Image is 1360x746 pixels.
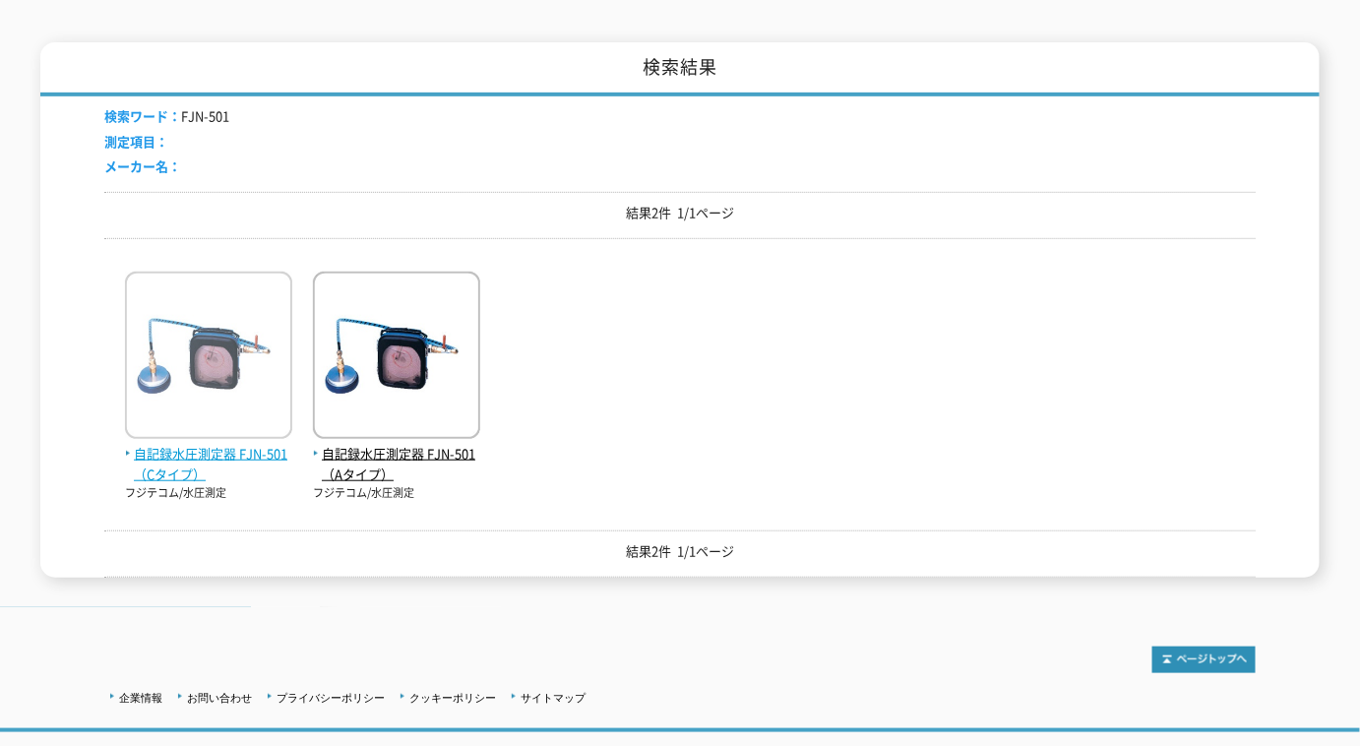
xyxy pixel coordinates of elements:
[104,203,1256,223] p: 結果2件 1/1ページ
[40,42,1320,96] h1: 検索結果
[1152,647,1256,673] img: トップページへ
[313,444,480,485] span: 自記録水圧測定器 FJN-501（Aタイプ）
[125,444,292,485] span: 自記録水圧測定器 FJN-501（Cタイプ）
[125,485,292,502] p: フジテコム/水圧測定
[409,692,496,704] a: クッキーポリシー
[104,106,181,125] span: 検索ワード：
[125,423,292,484] a: 自記録水圧測定器 FJN-501（Cタイプ）
[313,423,480,484] a: 自記録水圧測定器 FJN-501（Aタイプ）
[313,272,480,444] img: FJN-501（Aタイプ）
[104,156,181,175] span: メーカー名：
[277,692,385,704] a: プライバシーポリシー
[313,485,480,502] p: フジテコム/水圧測定
[125,272,292,444] img: FJN-501（Cタイプ）
[104,106,229,127] li: FJN-501
[521,692,586,704] a: サイトマップ
[104,132,168,151] span: 測定項目：
[104,541,1256,562] p: 結果2件 1/1ページ
[187,692,252,704] a: お問い合わせ
[119,692,162,704] a: 企業情報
